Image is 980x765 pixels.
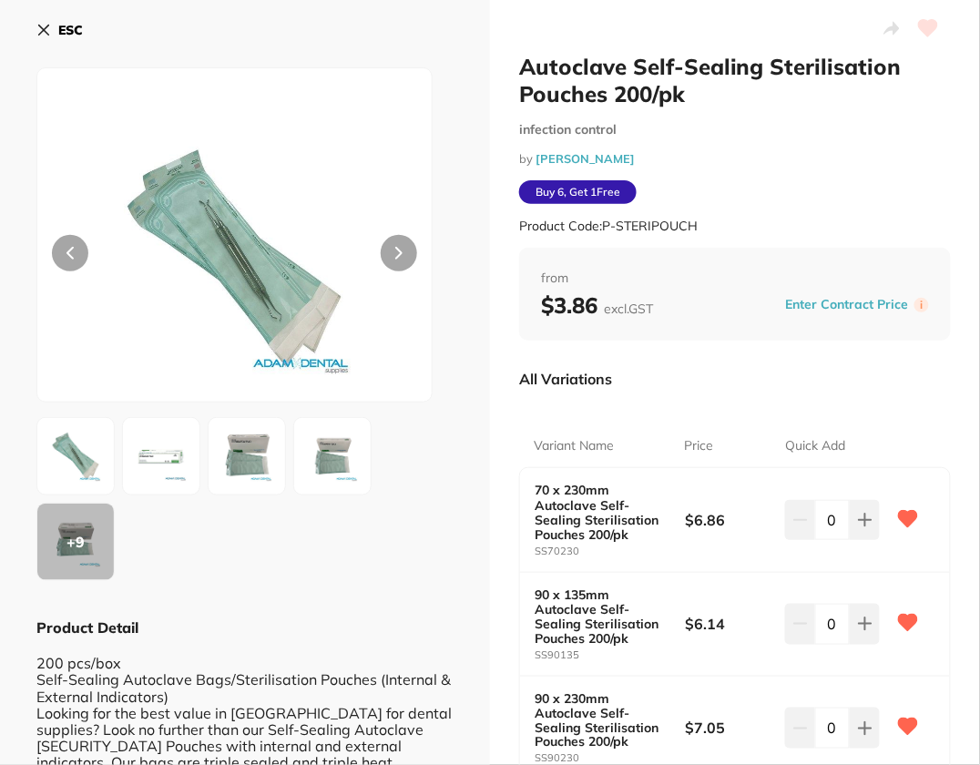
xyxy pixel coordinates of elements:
[300,423,365,489] img: MzgwLmpwZw
[685,437,714,455] p: Price
[43,423,108,489] img: UklQT1VDSC5qcGc
[685,718,775,738] b: $7.05
[519,122,951,138] small: infection control
[541,291,653,319] b: $3.86
[685,510,775,530] b: $6.86
[536,151,635,166] a: [PERSON_NAME]
[535,753,685,765] small: SS90230
[914,298,929,312] label: i
[541,270,929,288] span: from
[37,504,114,580] div: + 9
[535,649,685,661] small: SS90135
[781,296,914,313] button: Enter Contract Price
[519,370,612,388] p: All Variations
[519,180,637,204] span: Buy 6, Get 1 Free
[604,301,653,317] span: excl. GST
[535,587,670,646] b: 90 x 135mm Autoclave Self-Sealing Sterilisation Pouches 200/pk
[535,546,685,557] small: SS70230
[534,437,614,455] p: Variant Name
[685,614,775,634] b: $6.14
[519,53,951,107] h2: Autoclave Self-Sealing Sterilisation Pouches 200/pk
[36,15,83,46] button: ESC
[535,483,670,541] b: 70 x 230mm Autoclave Self-Sealing Sterilisation Pouches 200/pk
[535,691,670,750] b: 90 x 230mm Autoclave Self-Sealing Sterilisation Pouches 200/pk
[117,114,353,402] img: UklQT1VDSC5qcGc
[214,423,280,489] img: MjYwLmpwZw
[36,618,138,637] b: Product Detail
[36,503,115,581] button: +9
[128,423,194,489] img: MzBfMi5qcGc
[785,437,845,455] p: Quick Add
[519,152,951,166] small: by
[58,22,83,38] b: ESC
[519,219,698,234] small: Product Code: P-STERIPOUCH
